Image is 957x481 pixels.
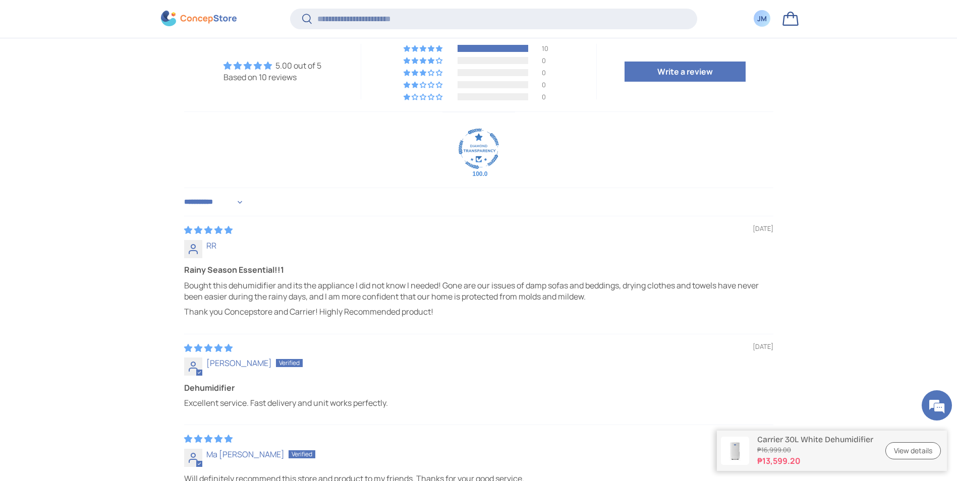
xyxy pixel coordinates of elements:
[757,445,873,455] s: ₱16,999.00
[52,56,170,70] div: Leave a message
[542,45,554,52] div: 10
[459,129,499,169] div: Diamond Transparent Shop. Published 100% of verified reviews received in total
[721,437,749,465] img: carrier-dehumidifier-30-liter-full-view-concepstore
[757,14,768,24] div: JM
[184,342,233,353] span: 5 star review
[184,280,773,303] p: Bought this dehumidifier and its the appliance I did not know I needed! Gone are our issues of da...
[757,455,873,467] strong: ₱13,599.20
[161,11,237,27] img: ConcepStore
[184,433,233,444] span: 5 star review
[753,342,773,351] span: [DATE]
[21,127,176,229] span: We are offline. Please leave us a message.
[206,357,272,369] span: [PERSON_NAME]
[223,72,321,83] div: Based on 10 reviews
[223,60,321,71] div: Average rating is 5.00 stars
[184,192,245,212] select: Sort dropdown
[165,5,190,29] div: Minimize live chat window
[471,170,487,178] div: 100.0
[184,306,773,317] p: Thank you Concepstore and Carrier! Highly Recommended product!
[404,45,444,52] div: 100% (10) reviews with 5 star rating
[184,382,773,393] b: Dehumidifier
[275,60,321,71] span: 5.00 out of 5
[184,264,773,275] b: Rainy Season Essential!!1
[184,397,773,408] p: Excellent service. Fast delivery and unit works perfectly.
[5,275,192,311] textarea: Type your message and click 'Submit'
[753,224,773,233] span: [DATE]
[885,442,941,460] a: View details
[459,129,499,169] img: Judge.me Diamond Transparent Shop medal
[757,435,873,444] p: Carrier 30L White Dehumidifier
[148,311,183,324] em: Submit
[625,62,746,82] a: Write a review
[206,449,285,460] span: Ma [PERSON_NAME]
[184,224,233,235] span: 5 star review
[751,8,773,30] a: JM
[206,240,216,251] span: RR
[459,129,499,169] a: Judge.me Diamond Transparent Shop medal 100.0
